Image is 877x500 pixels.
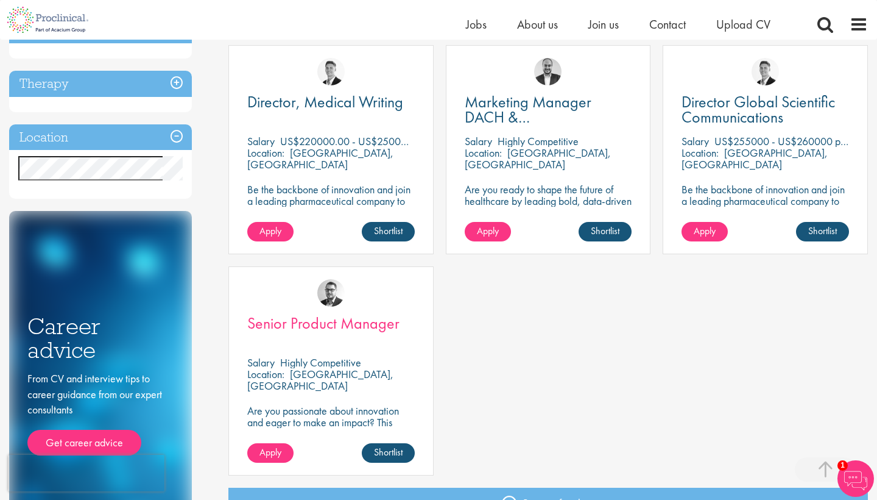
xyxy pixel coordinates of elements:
[517,16,558,32] a: About us
[465,222,511,241] a: Apply
[317,58,345,85] img: George Watson
[247,146,393,171] p: [GEOGRAPHIC_DATA], [GEOGRAPHIC_DATA]
[9,455,164,491] iframe: reCAPTCHA
[247,146,284,160] span: Location:
[466,16,487,32] a: Jobs
[477,224,499,237] span: Apply
[247,313,400,334] span: Senior Product Manager
[247,443,294,463] a: Apply
[588,16,619,32] a: Join us
[465,146,502,160] span: Location:
[247,222,294,241] a: Apply
[280,355,361,370] p: Highly Competitive
[247,355,275,370] span: Salary
[682,134,709,148] span: Salary
[682,146,828,171] p: [GEOGRAPHIC_DATA], [GEOGRAPHIC_DATA]
[27,430,141,455] a: Get career advice
[837,460,848,471] span: 1
[362,443,415,463] a: Shortlist
[259,446,281,459] span: Apply
[27,371,174,455] div: From CV and interview tips to career guidance from our expert consultants
[682,91,835,127] span: Director Global Scientific Communications
[534,58,562,85] img: Aitor Melia
[796,222,849,241] a: Shortlist
[682,146,719,160] span: Location:
[247,184,415,230] p: Be the backbone of innovation and join a leading pharmaceutical company to help keep life-changin...
[682,222,728,241] a: Apply
[837,460,874,497] img: Chatbot
[247,367,284,381] span: Location:
[579,222,632,241] a: Shortlist
[465,146,611,171] p: [GEOGRAPHIC_DATA], [GEOGRAPHIC_DATA]
[247,405,415,463] p: Are you passionate about innovation and eager to make an impact? This remote position allows you ...
[280,134,474,148] p: US$220000.00 - US$250000.00 per annum
[317,279,345,307] img: Niklas Kaminski
[362,222,415,241] a: Shortlist
[247,367,393,393] p: [GEOGRAPHIC_DATA], [GEOGRAPHIC_DATA]
[465,95,632,125] a: Marketing Manager DACH & [GEOGRAPHIC_DATA]
[9,71,192,97] h3: Therapy
[247,95,415,110] a: Director, Medical Writing
[259,224,281,237] span: Apply
[247,91,403,112] span: Director, Medical Writing
[752,58,779,85] img: George Watson
[27,315,174,362] h3: Career advice
[498,134,579,148] p: Highly Competitive
[465,134,492,148] span: Salary
[682,184,849,241] p: Be the backbone of innovation and join a leading pharmaceutical company to help keep life-changin...
[649,16,686,32] a: Contact
[465,184,632,230] p: Are you ready to shape the future of healthcare by leading bold, data-driven marketing strategies...
[716,16,770,32] a: Upload CV
[247,316,415,331] a: Senior Product Manager
[694,224,716,237] span: Apply
[465,91,611,143] span: Marketing Manager DACH & [GEOGRAPHIC_DATA]
[9,124,192,151] h3: Location
[682,95,849,125] a: Director Global Scientific Communications
[247,134,275,148] span: Salary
